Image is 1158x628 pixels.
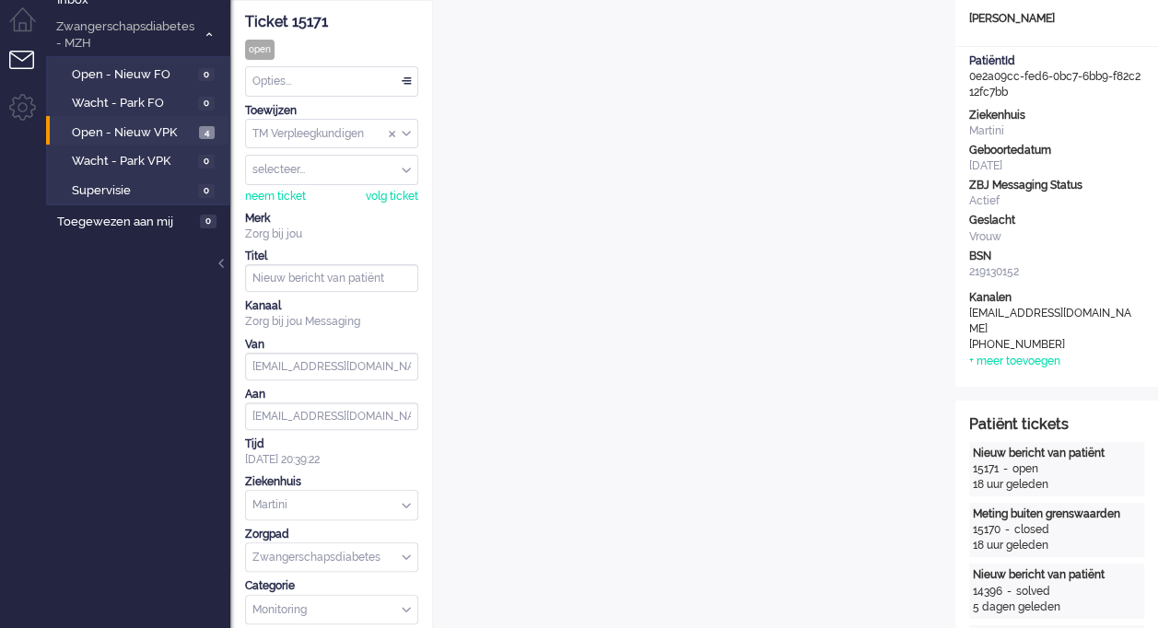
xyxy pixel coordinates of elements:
[198,184,215,198] span: 0
[973,567,1140,583] div: Nieuw bericht van patiënt
[245,189,306,204] div: neem ticket
[973,538,1140,553] div: 18 uur geleden
[245,12,418,33] div: Ticket 15171
[245,436,418,452] div: Tijd
[969,229,1144,245] div: Vrouw
[1014,522,1049,538] div: closed
[245,527,418,542] div: Zorgpad
[199,126,215,140] span: 4
[72,153,193,170] span: Wacht - Park VPK
[969,158,1144,174] div: [DATE]
[245,314,418,330] div: Zorg bij jou Messaging
[973,506,1140,522] div: Meting buiten grenswaarden
[1012,461,1038,477] div: open
[245,249,418,264] div: Titel
[9,94,51,135] li: Admin menu
[969,193,1144,209] div: Actief
[53,64,228,84] a: Open - Nieuw FO 0
[245,211,418,227] div: Merk
[53,18,196,52] span: Zwangerschapsdiabetes - MZH
[969,53,1144,69] div: PatiëntId
[1002,584,1016,599] div: -
[973,599,1140,615] div: 5 dagen geleden
[245,155,418,185] div: Assign User
[53,150,228,170] a: Wacht - Park VPK 0
[9,7,51,49] li: Dashboard menu
[72,124,194,142] span: Open - Nieuw VPK
[72,95,193,112] span: Wacht - Park FO
[245,387,418,402] div: Aan
[969,123,1144,139] div: Martini
[973,477,1140,493] div: 18 uur geleden
[245,474,418,490] div: Ziekenhuis
[1000,522,1014,538] div: -
[969,354,1060,369] div: + meer toevoegen
[969,264,1144,280] div: 219130152
[969,178,1144,193] div: ZBJ Messaging Status
[973,522,1000,538] div: 15170
[969,306,1135,337] div: [EMAIL_ADDRESS][DOMAIN_NAME]
[366,189,418,204] div: volg ticket
[969,337,1135,353] div: [PHONE_NUMBER]
[200,215,216,228] span: 0
[969,108,1144,123] div: Ziekenhuis
[53,211,230,231] a: Toegewezen aan mij 0
[245,337,418,353] div: Van
[245,103,418,119] div: Toewijzen
[53,92,228,112] a: Wacht - Park FO 0
[973,446,1140,461] div: Nieuw bericht van patiënt
[245,298,418,314] div: Kanaal
[999,461,1012,477] div: -
[245,119,418,149] div: Assign Group
[9,51,51,92] li: Tickets menu
[969,290,1144,306] div: Kanalen
[955,53,1158,100] div: 0e2a09cc-fed6-0bc7-6bb9-f82c212fc7bb
[245,436,418,468] div: [DATE] 20:39:22
[72,66,193,84] span: Open - Nieuw FO
[245,578,418,594] div: Categorie
[969,249,1144,264] div: BSN
[72,182,193,200] span: Supervisie
[955,11,1158,27] div: [PERSON_NAME]
[1016,584,1050,599] div: solved
[198,97,215,110] span: 0
[245,227,418,242] div: Zorg bij jou
[57,214,194,231] span: Toegewezen aan mij
[969,414,1144,436] div: Patiënt tickets
[53,180,228,200] a: Supervisie 0
[198,68,215,82] span: 0
[245,40,275,60] div: open
[969,143,1144,158] div: Geboortedatum
[198,155,215,169] span: 0
[973,584,1002,599] div: 14396
[53,122,228,142] a: Open - Nieuw VPK 4
[969,213,1144,228] div: Geslacht
[973,461,999,477] div: 15171
[7,7,489,40] body: Rich Text Area. Press ALT-0 for help.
